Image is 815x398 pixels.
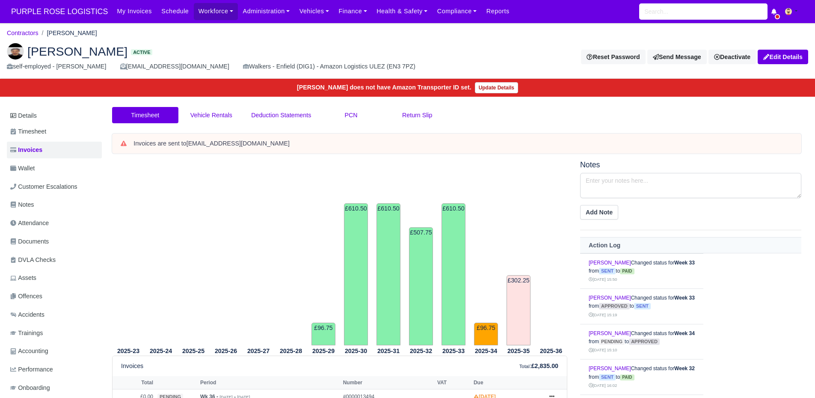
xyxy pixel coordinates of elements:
span: Timesheet [10,127,46,137]
td: Changed status for from to [580,324,703,359]
span: Customer Escalations [10,182,77,192]
small: [DATE] 16:02 [589,383,617,388]
th: 2025-36 [535,346,567,356]
th: 2025-27 [242,346,275,356]
small: [DATE] 15:19 [589,312,617,317]
span: Attendance [10,218,49,228]
span: Offences [10,291,42,301]
span: Invoices [10,145,42,155]
span: DVLA Checks [10,255,56,265]
a: Documents [7,233,102,250]
td: £610.50 [442,203,465,345]
div: self-employed - [PERSON_NAME] [7,62,107,71]
a: PURPLE ROSE LOGISTICS [7,3,112,20]
h6: Invoices [121,362,143,370]
span: pending [599,339,625,345]
span: Accidents [10,310,44,320]
li: [PERSON_NAME] [39,28,97,38]
td: £96.75 [474,323,498,345]
a: Deduction Statements [244,107,318,124]
td: £302.25 [507,275,530,346]
th: Due [471,376,541,389]
td: Changed status for from to [580,253,703,289]
a: Compliance [433,3,482,20]
a: Finance [334,3,372,20]
span: Notes [10,200,34,210]
a: Update Details [475,82,518,93]
span: Documents [10,237,49,247]
strong: Week 33 [674,260,695,266]
a: [PERSON_NAME] [589,365,631,371]
a: Send Message [647,50,707,64]
strong: Week 34 [674,330,695,336]
span: Wallet [10,163,35,173]
a: [PERSON_NAME] [589,295,631,301]
td: Changed status for from to [580,289,703,324]
input: Search... [639,3,768,20]
a: Timesheet [112,107,178,124]
div: Tarek Ahmed [0,36,815,79]
span: Active [131,49,152,56]
a: Vehicle Rentals [178,107,245,124]
small: [DATE] 15:10 [589,348,617,352]
a: Administration [238,3,294,20]
a: Offences [7,288,102,305]
a: Workforce [194,3,238,20]
a: Accidents [7,306,102,323]
span: paid [620,268,634,274]
span: sent [599,268,616,274]
span: approved [599,303,630,309]
a: DVLA Checks [7,252,102,268]
div: Walkers - Enfield (DIG1) - Amazon Logistics ULEZ (EN3 7PZ) [243,62,415,71]
small: Total [519,364,530,369]
a: [PERSON_NAME] [589,260,631,266]
a: Health & Safety [372,3,433,20]
a: Invoices [7,142,102,158]
th: 2025-33 [437,346,470,356]
span: Assets [10,273,36,283]
a: Assets [7,270,102,286]
strong: Week 33 [674,295,695,301]
a: Timesheet [7,123,102,140]
span: sent [634,303,651,309]
a: Wallet [7,160,102,177]
div: [EMAIL_ADDRESS][DOMAIN_NAME] [120,62,229,71]
strong: £2,835.00 [531,362,558,369]
a: Details [7,108,102,124]
th: 2025-26 [210,346,242,356]
th: Period [198,376,341,389]
td: £96.75 [311,323,335,345]
th: 2025-25 [177,346,210,356]
a: Contractors [7,30,39,36]
th: 2025-34 [470,346,502,356]
th: Action Log [580,238,801,253]
button: Reset Password [581,50,645,64]
th: 2025-29 [307,346,340,356]
button: Add Note [580,205,618,220]
a: Attendance [7,215,102,232]
a: Vehicles [295,3,334,20]
td: £507.75 [409,227,433,345]
th: Number [341,376,435,389]
div: Invoices are sent to [133,140,793,148]
th: 2025-32 [405,346,437,356]
strong: Week 32 [674,365,695,371]
th: 2025-23 [112,346,145,356]
a: Edit Details [758,50,808,64]
span: sent [599,374,616,380]
td: £610.50 [344,203,368,345]
td: Changed status for from to [580,359,703,395]
a: Return Slip [384,107,450,124]
th: 2025-35 [502,346,535,356]
th: 2025-30 [340,346,372,356]
a: Onboarding [7,380,102,396]
td: £610.50 [376,203,400,345]
a: Reports [482,3,514,20]
span: Performance [10,365,53,374]
div: : [519,361,558,371]
a: [PERSON_NAME] [589,330,631,336]
a: Performance [7,361,102,378]
div: Deactivate [708,50,756,64]
a: PCN [318,107,384,124]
